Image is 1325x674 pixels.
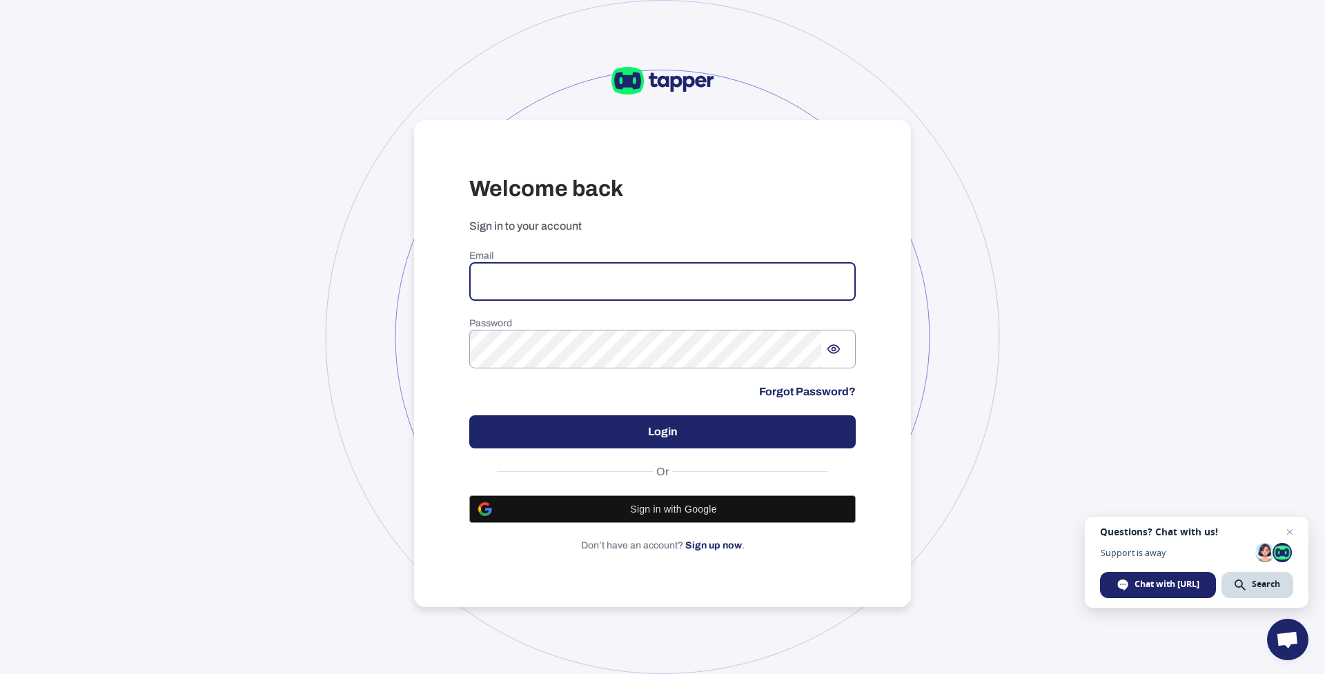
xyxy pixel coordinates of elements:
h6: Password [469,317,856,330]
a: Sign up now [685,540,742,551]
span: Search [1221,572,1293,598]
span: Questions? Chat with us! [1100,526,1293,537]
p: Sign in to your account [469,219,856,233]
span: Support is away [1100,548,1250,558]
button: Show password [821,337,846,361]
span: Or [653,465,673,479]
span: Chat with [URL] [1100,572,1216,598]
button: Sign in with Google [469,495,856,523]
a: Forgot Password? [759,385,856,399]
span: Sign in with Google [500,504,847,515]
p: Don’t have an account? . [469,539,856,552]
h6: Email [469,250,856,262]
h3: Welcome back [469,175,856,203]
span: Search [1252,578,1280,591]
span: Chat with [URL] [1135,578,1199,591]
a: Open chat [1267,619,1308,660]
button: Login [469,415,856,448]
